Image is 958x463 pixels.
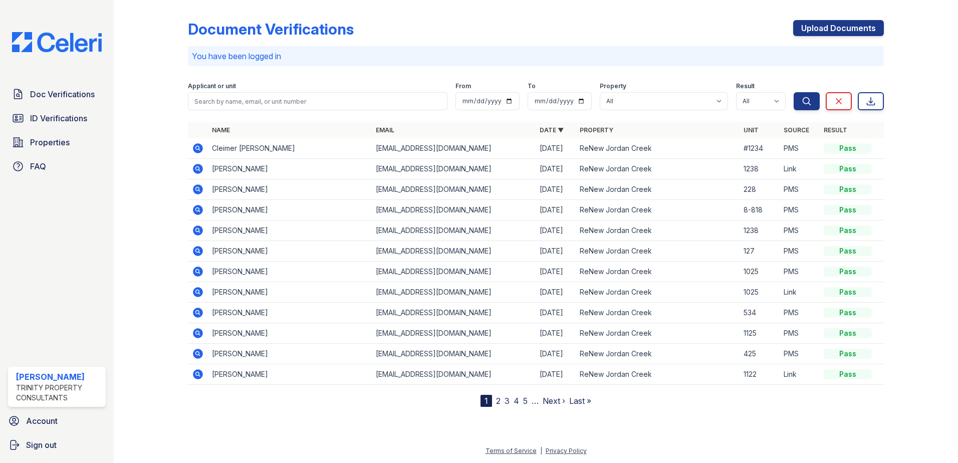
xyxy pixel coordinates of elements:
a: 4 [514,396,519,406]
span: Sign out [26,439,57,451]
td: [DATE] [536,282,576,303]
span: Properties [30,136,70,148]
td: [PERSON_NAME] [208,364,372,385]
td: [PERSON_NAME] [208,200,372,220]
td: [EMAIL_ADDRESS][DOMAIN_NAME] [372,200,536,220]
a: Properties [8,132,106,152]
a: FAQ [8,156,106,176]
td: ReNew Jordan Creek [576,200,740,220]
td: [DATE] [536,159,576,179]
div: Pass [824,205,872,215]
div: Pass [824,328,872,338]
label: To [528,82,536,90]
td: 1238 [740,220,780,241]
td: 127 [740,241,780,262]
td: [DATE] [536,323,576,344]
div: Pass [824,246,872,256]
td: PMS [780,179,820,200]
td: Link [780,159,820,179]
td: [EMAIL_ADDRESS][DOMAIN_NAME] [372,159,536,179]
td: PMS [780,344,820,364]
td: [DATE] [536,364,576,385]
span: Doc Verifications [30,88,95,100]
td: PMS [780,262,820,282]
span: ID Verifications [30,112,87,124]
div: Pass [824,184,872,194]
td: Link [780,364,820,385]
td: ReNew Jordan Creek [576,138,740,159]
td: ReNew Jordan Creek [576,220,740,241]
td: [EMAIL_ADDRESS][DOMAIN_NAME] [372,138,536,159]
td: [EMAIL_ADDRESS][DOMAIN_NAME] [372,323,536,344]
label: From [455,82,471,90]
td: 1025 [740,262,780,282]
td: 1122 [740,364,780,385]
td: [EMAIL_ADDRESS][DOMAIN_NAME] [372,364,536,385]
div: Pass [824,143,872,153]
a: Source [784,126,809,134]
td: [PERSON_NAME] [208,282,372,303]
td: [PERSON_NAME] [208,303,372,323]
td: ReNew Jordan Creek [576,262,740,282]
td: [PERSON_NAME] [208,159,372,179]
td: PMS [780,323,820,344]
a: Upload Documents [793,20,884,36]
div: Pass [824,369,872,379]
td: [DATE] [536,220,576,241]
label: Result [736,82,755,90]
td: 425 [740,344,780,364]
img: CE_Logo_Blue-a8612792a0a2168367f1c8372b55b34899dd931a85d93a1a3d3e32e68fde9ad4.png [4,32,110,52]
td: ReNew Jordan Creek [576,179,740,200]
a: Email [376,126,394,134]
td: [PERSON_NAME] [208,220,372,241]
td: PMS [780,138,820,159]
td: 1125 [740,323,780,344]
td: ReNew Jordan Creek [576,364,740,385]
div: Document Verifications [188,20,354,38]
label: Property [600,82,626,90]
a: Privacy Policy [546,447,587,454]
a: Account [4,411,110,431]
td: #1234 [740,138,780,159]
div: Pass [824,267,872,277]
div: 1 [481,395,492,407]
div: Trinity Property Consultants [16,383,102,403]
div: Pass [824,349,872,359]
td: [PERSON_NAME] [208,179,372,200]
td: [EMAIL_ADDRESS][DOMAIN_NAME] [372,241,536,262]
td: Link [780,282,820,303]
td: [EMAIL_ADDRESS][DOMAIN_NAME] [372,344,536,364]
td: ReNew Jordan Creek [576,282,740,303]
a: Result [824,126,847,134]
a: Property [580,126,613,134]
td: [DATE] [536,138,576,159]
a: Doc Verifications [8,84,106,104]
a: Unit [744,126,759,134]
div: | [540,447,542,454]
a: ID Verifications [8,108,106,128]
td: [EMAIL_ADDRESS][DOMAIN_NAME] [372,220,536,241]
a: Date ▼ [540,126,564,134]
td: [EMAIL_ADDRESS][DOMAIN_NAME] [372,179,536,200]
td: 1025 [740,282,780,303]
td: Cleimer [PERSON_NAME] [208,138,372,159]
p: You have been logged in [192,50,880,62]
a: 5 [523,396,528,406]
td: 228 [740,179,780,200]
div: Pass [824,164,872,174]
a: Terms of Service [486,447,537,454]
td: [PERSON_NAME] [208,323,372,344]
td: [EMAIL_ADDRESS][DOMAIN_NAME] [372,303,536,323]
input: Search by name, email, or unit number [188,92,447,110]
td: [DATE] [536,241,576,262]
td: [PERSON_NAME] [208,344,372,364]
td: ReNew Jordan Creek [576,159,740,179]
td: [DATE] [536,303,576,323]
a: 3 [505,396,510,406]
div: Pass [824,225,872,236]
a: Sign out [4,435,110,455]
td: [DATE] [536,344,576,364]
td: [EMAIL_ADDRESS][DOMAIN_NAME] [372,282,536,303]
td: 534 [740,303,780,323]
